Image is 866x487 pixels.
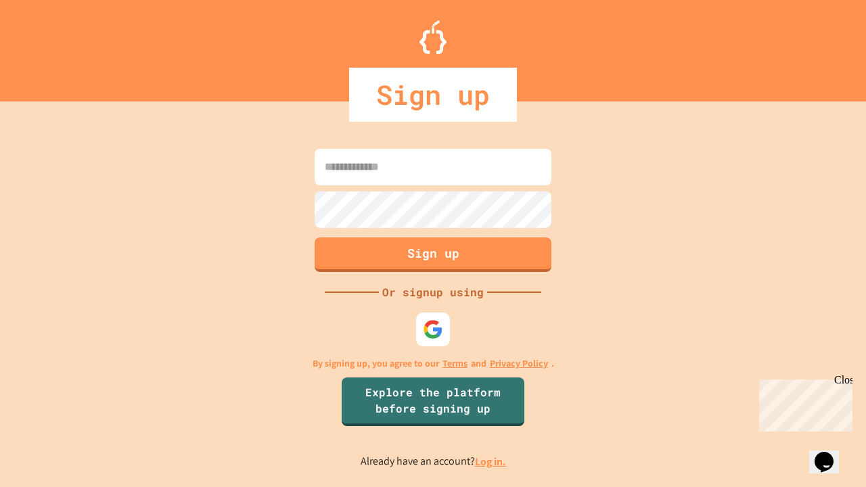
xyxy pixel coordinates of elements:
[490,356,548,371] a: Privacy Policy
[342,377,524,426] a: Explore the platform before signing up
[379,284,487,300] div: Or signup using
[423,319,443,340] img: google-icon.svg
[475,455,506,469] a: Log in.
[809,433,852,473] iframe: chat widget
[419,20,447,54] img: Logo.svg
[315,237,551,272] button: Sign up
[313,356,554,371] p: By signing up, you agree to our and .
[349,68,517,122] div: Sign up
[754,374,852,432] iframe: chat widget
[442,356,468,371] a: Terms
[361,453,506,470] p: Already have an account?
[5,5,93,86] div: Chat with us now!Close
